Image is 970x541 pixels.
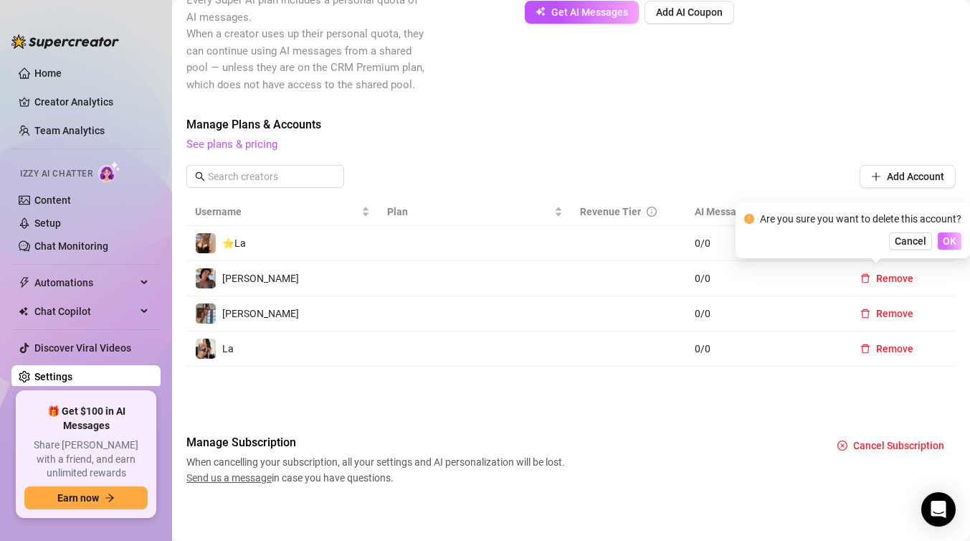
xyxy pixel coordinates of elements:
span: delete [860,309,870,319]
a: Settings [34,371,72,382]
img: Penelope [196,268,216,288]
span: Remove [876,343,913,354]
span: Chat Copilot [34,300,136,323]
span: Username [195,204,358,220]
span: Automations [34,271,136,294]
span: Send us a message [186,472,272,484]
a: See plans & pricing [186,138,277,151]
span: OK [943,235,956,247]
a: Chat Monitoring [34,240,108,252]
button: Add AI Coupon [645,1,734,24]
span: arrow-right [105,493,115,503]
span: Cancel Subscription [853,440,944,451]
span: Share [PERSON_NAME] with a friend, and earn unlimited rewards [24,438,148,481]
span: Izzy AI Chatter [20,167,92,181]
span: [PERSON_NAME] [222,308,299,319]
span: Revenue Tier [580,206,641,217]
button: Remove [849,302,925,325]
a: Creator Analytics [34,90,149,113]
span: 0 / 0 [695,270,832,286]
span: delete [860,273,870,283]
a: Home [34,67,62,79]
span: 0 / 0 [695,306,832,321]
button: OK [938,232,961,250]
img: La [196,339,216,359]
span: Cancel [895,235,926,247]
span: Get AI Messages [551,6,628,18]
span: 0 / 0 [695,341,832,357]
th: Plan [379,198,571,226]
img: Chat Copilot [19,306,28,316]
span: When cancelling your subscription, all your settings and AI personalization will be lost. in case... [186,454,569,486]
button: Earn nowarrow-right [24,486,148,509]
input: Search creators [208,169,324,184]
a: Discover Viral Videos [34,342,131,354]
span: Manage Plans & Accounts [186,116,956,133]
th: AI Messages [686,198,840,226]
span: 🎁 Get $100 in AI Messages [24,405,148,433]
div: Are you sure you want to delete this account? [760,211,961,227]
button: Remove [849,337,925,360]
span: thunderbolt [19,277,30,288]
img: ⭐️La [196,233,216,253]
img: Becky [196,304,216,324]
button: Remove [849,267,925,290]
div: Open Intercom Messenger [921,492,956,527]
a: Team Analytics [34,125,105,136]
span: 0 / 0 [695,235,832,251]
button: Cancel [889,232,932,250]
span: Remove [876,273,913,284]
img: logo-BBDzfeDw.svg [11,34,119,49]
span: La [222,343,234,354]
span: Add AI Coupon [656,6,723,18]
button: Get AI Messages [525,1,639,24]
span: [PERSON_NAME] [222,273,299,284]
span: close-circle [837,441,847,451]
button: Add Account [860,165,956,188]
img: AI Chatter [98,161,120,182]
span: search [195,171,205,182]
span: Remove [876,308,913,319]
span: ⭐️La [222,237,246,249]
th: Username [186,198,379,226]
span: Earn now [57,492,99,504]
span: Add Account [887,171,944,182]
span: plus [871,171,881,182]
span: info-circle [647,207,657,217]
span: Manage Subscription [186,434,569,451]
a: Setup [34,217,61,229]
a: Content [34,194,71,206]
span: Plan [387,204,551,220]
button: Cancel Subscription [826,434,956,457]
span: delete [860,344,870,354]
span: exclamation-circle [744,214,754,224]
